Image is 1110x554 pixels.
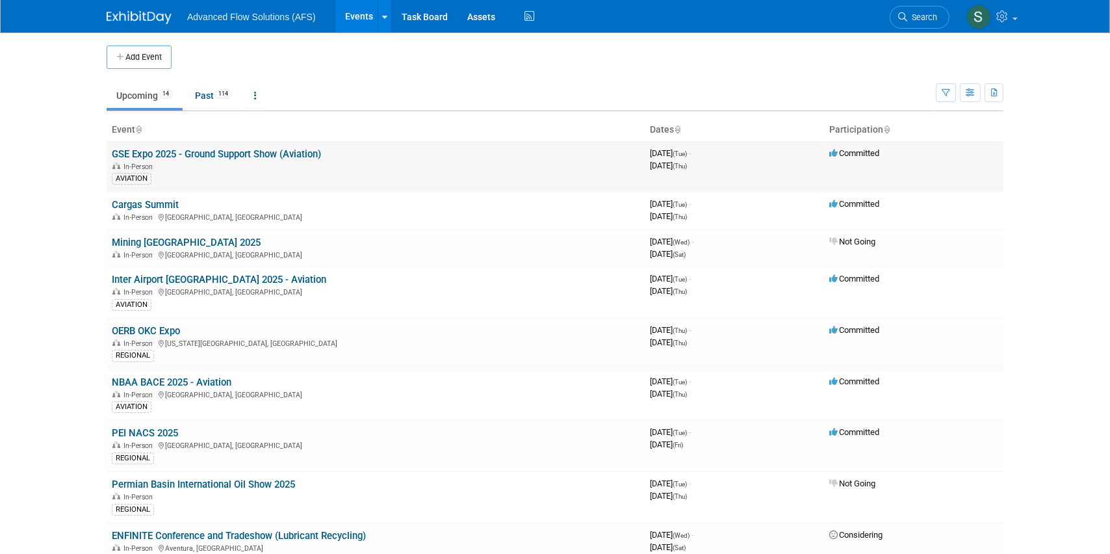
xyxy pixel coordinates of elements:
[883,124,890,135] a: Sort by Participation Type
[689,274,691,284] span: -
[689,427,691,437] span: -
[112,544,120,551] img: In-Person Event
[673,150,687,157] span: (Tue)
[112,173,151,185] div: AVIATION
[123,544,157,553] span: In-Person
[673,544,686,551] span: (Sat)
[112,148,321,160] a: GSE Expo 2025 - Ground Support Show (Aviation)
[112,401,151,413] div: AVIATION
[159,89,173,99] span: 14
[107,83,183,108] a: Upcoming14
[112,376,231,388] a: NBAA BACE 2025 - Aviation
[829,530,883,540] span: Considering
[691,237,693,246] span: -
[112,237,261,248] a: Mining [GEOGRAPHIC_DATA] 2025
[123,442,157,450] span: In-Person
[135,124,142,135] a: Sort by Event Name
[112,299,151,311] div: AVIATION
[673,429,687,436] span: (Tue)
[112,163,120,169] img: In-Person Event
[673,201,687,208] span: (Tue)
[112,542,639,553] div: Aventura, [GEOGRAPHIC_DATA]
[673,442,683,449] span: (Fri)
[824,119,1003,141] th: Participation
[187,12,316,22] span: Advanced Flow Solutions (AFS)
[907,12,937,22] span: Search
[107,46,172,69] button: Add Event
[829,199,879,209] span: Committed
[123,391,157,399] span: In-Person
[689,199,691,209] span: -
[673,288,687,295] span: (Thu)
[673,532,690,539] span: (Wed)
[673,251,686,258] span: (Sat)
[689,479,691,488] span: -
[673,493,687,500] span: (Thu)
[829,479,875,488] span: Not Going
[829,427,879,437] span: Committed
[650,491,687,501] span: [DATE]
[650,211,687,221] span: [DATE]
[112,251,120,257] img: In-Person Event
[689,325,691,335] span: -
[112,442,120,448] img: In-Person Event
[673,327,687,334] span: (Thu)
[689,148,691,158] span: -
[650,389,687,399] span: [DATE]
[673,481,687,488] span: (Tue)
[185,83,242,108] a: Past114
[112,325,180,337] a: OERB OKC Expo
[829,376,879,386] span: Committed
[112,427,178,439] a: PEI NACS 2025
[112,339,120,346] img: In-Person Event
[650,249,686,259] span: [DATE]
[673,391,687,398] span: (Thu)
[689,376,691,386] span: -
[673,213,687,220] span: (Thu)
[829,325,879,335] span: Committed
[107,11,172,24] img: ExhibitDay
[673,339,687,347] span: (Thu)
[829,148,879,158] span: Committed
[673,163,687,170] span: (Thu)
[112,479,295,490] a: Permian Basin International Oil Show 2025
[112,211,639,222] div: [GEOGRAPHIC_DATA], [GEOGRAPHIC_DATA]
[112,249,639,259] div: [GEOGRAPHIC_DATA], [GEOGRAPHIC_DATA]
[112,493,120,499] img: In-Person Event
[214,89,232,99] span: 114
[112,530,366,542] a: ENFINITE Conference and Tradeshow (Lubricant Recycling)
[112,453,154,464] div: REGIONAL
[829,274,879,284] span: Committed
[112,337,639,348] div: [US_STATE][GEOGRAPHIC_DATA], [GEOGRAPHIC_DATA]
[890,6,949,29] a: Search
[112,274,326,285] a: Inter Airport [GEOGRAPHIC_DATA] 2025 - Aviation
[123,339,157,348] span: In-Person
[123,213,157,222] span: In-Person
[112,440,639,450] div: [GEOGRAPHIC_DATA], [GEOGRAPHIC_DATA]
[112,504,154,516] div: REGIONAL
[650,274,691,284] span: [DATE]
[650,237,693,246] span: [DATE]
[650,530,693,540] span: [DATE]
[645,119,824,141] th: Dates
[966,5,991,29] img: Steve McAnally
[112,199,179,211] a: Cargas Summit
[673,276,687,283] span: (Tue)
[650,427,691,437] span: [DATE]
[673,239,690,246] span: (Wed)
[650,286,687,296] span: [DATE]
[112,391,120,397] img: In-Person Event
[674,124,680,135] a: Sort by Start Date
[650,199,691,209] span: [DATE]
[650,376,691,386] span: [DATE]
[123,251,157,259] span: In-Person
[650,440,683,449] span: [DATE]
[107,119,645,141] th: Event
[650,542,686,552] span: [DATE]
[829,237,875,246] span: Not Going
[650,148,691,158] span: [DATE]
[650,337,687,347] span: [DATE]
[123,163,157,171] span: In-Person
[123,493,157,501] span: In-Person
[112,350,154,362] div: REGIONAL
